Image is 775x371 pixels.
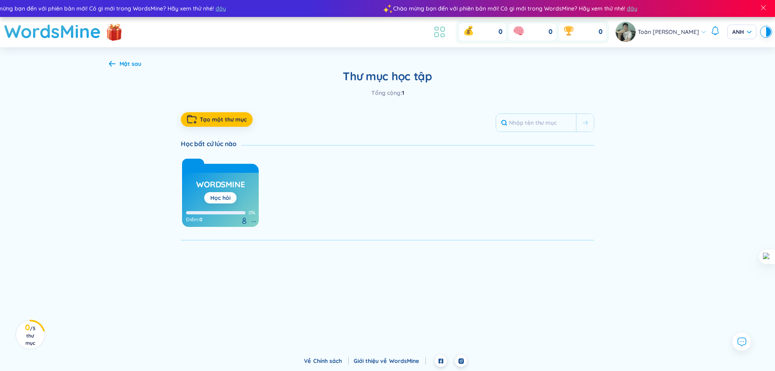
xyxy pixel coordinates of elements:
[343,69,432,83] font: Thư mục học tập
[199,216,202,222] font: 0
[638,28,699,36] font: Toàn [PERSON_NAME]
[186,216,198,222] font: Điểm
[109,61,141,68] a: Mặt sau
[200,116,247,123] font: Tạo một thư mục
[389,357,426,365] a: WordsMine
[400,89,402,96] font: :
[4,20,101,42] font: WordsMine
[549,27,553,36] font: 0
[181,140,237,148] font: Học bất cứ lúc nào
[616,22,638,42] a: hình đại diện
[4,17,101,46] a: WordsMine
[198,216,199,222] font: :
[249,210,255,216] font: 0%
[30,325,33,331] font: /
[499,27,503,36] font: 0
[616,22,636,42] img: hình đại diện
[216,5,226,12] font: đây
[25,322,30,332] font: 0
[371,89,400,96] font: Tổng cộng
[25,333,35,346] font: thư mục
[354,357,387,365] font: Giới thiệu về
[496,114,576,132] input: Nhập tên thư mục
[313,357,342,365] font: Chính sách
[196,179,245,189] font: WordsMine
[393,5,625,12] font: Chào mừng bạn đến với phiên bản mới! Có gì mới trong WordsMine? Hãy xem thử nhé!
[196,177,245,192] a: WordsMine
[402,89,404,96] font: 1
[599,27,603,36] font: 0
[627,5,637,12] font: đây
[732,28,744,36] font: ANH
[313,357,349,365] a: Chính sách
[119,60,141,67] font: Mặt sau
[33,325,36,331] font: 5
[732,28,752,36] span: ANH
[210,194,230,201] a: Học hỏi
[106,19,122,44] img: flashSalesIcon.a7f4f837.png
[304,357,311,365] font: Về
[389,357,419,365] font: WordsMine
[204,192,237,203] button: Học hỏi
[181,112,253,127] button: Tạo một thư mục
